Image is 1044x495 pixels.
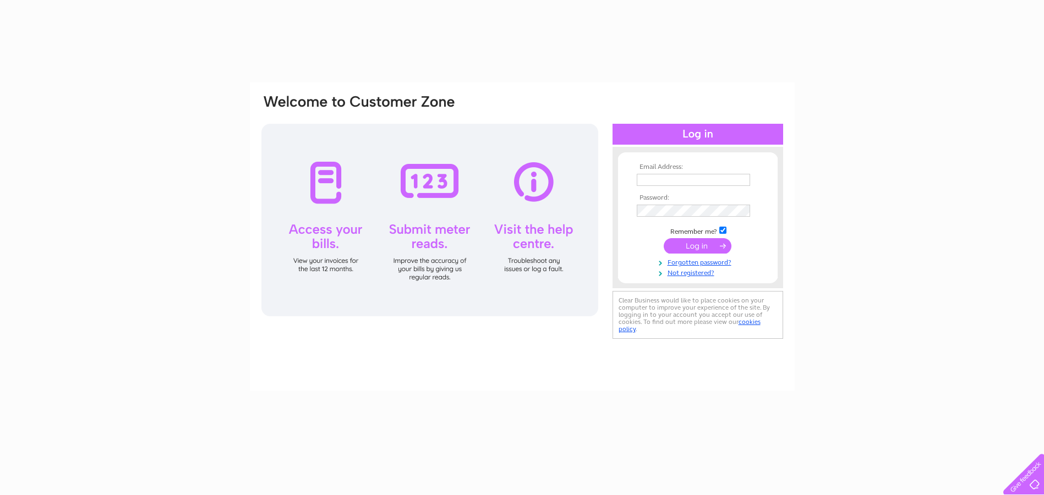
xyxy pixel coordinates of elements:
td: Remember me? [634,225,762,236]
a: Not registered? [637,267,762,277]
th: Password: [634,194,762,202]
th: Email Address: [634,163,762,171]
div: Clear Business would like to place cookies on your computer to improve your experience of the sit... [613,291,783,339]
a: Forgotten password? [637,256,762,267]
a: cookies policy [619,318,761,333]
input: Submit [664,238,731,254]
